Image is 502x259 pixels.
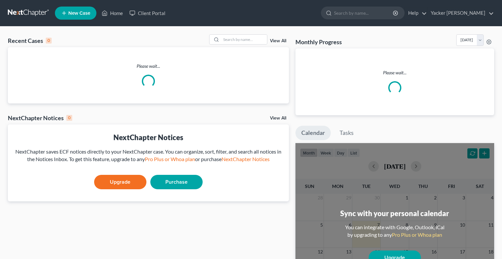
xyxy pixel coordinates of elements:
span: New Case [68,11,90,16]
a: Home [98,7,126,19]
a: Pro Plus or Whoa plan [392,231,442,238]
div: Sync with your personal calendar [340,208,449,218]
a: Client Portal [126,7,169,19]
a: NextChapter Notices [222,156,270,162]
a: Help [405,7,427,19]
div: You can integrate with Google, Outlook, iCal by upgrading to any [343,224,447,239]
h3: Monthly Progress [295,38,342,46]
a: View All [270,116,286,120]
div: NextChapter saves ECF notices directly to your NextChapter case. You can organize, sort, filter, ... [13,148,284,163]
div: NextChapter Notices [8,114,72,122]
p: Please wait... [8,63,289,69]
a: Tasks [334,126,360,140]
a: Pro Plus or Whoa plan [145,156,195,162]
input: Search by name... [334,7,394,19]
p: Please wait... [301,69,489,76]
a: Yacker [PERSON_NAME] [427,7,494,19]
a: Calendar [295,126,331,140]
a: View All [270,39,286,43]
div: Recent Cases [8,37,52,45]
a: Upgrade [94,175,146,189]
input: Search by name... [221,35,267,44]
div: 0 [46,38,52,44]
a: Purchase [150,175,203,189]
div: 0 [66,115,72,121]
div: NextChapter Notices [13,132,284,142]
